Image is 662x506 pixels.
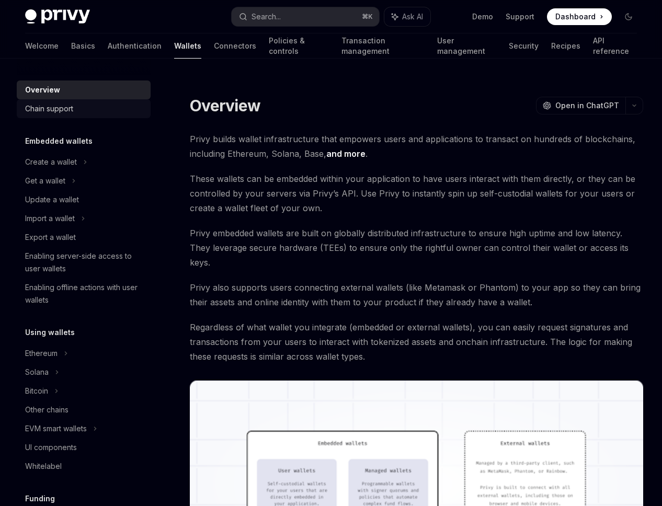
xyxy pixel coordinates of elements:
[25,231,76,244] div: Export a wallet
[555,100,619,111] span: Open in ChatGPT
[269,33,329,59] a: Policies & controls
[25,212,75,225] div: Import a wallet
[190,96,260,115] h1: Overview
[437,33,496,59] a: User management
[25,84,60,96] div: Overview
[252,10,281,23] div: Search...
[190,132,643,161] span: Privy builds wallet infrastructure that empowers users and applications to transact on hundreds o...
[25,385,48,397] div: Bitcoin
[17,247,151,278] a: Enabling server-side access to user wallets
[25,193,79,206] div: Update a wallet
[214,33,256,59] a: Connectors
[25,250,144,275] div: Enabling server-side access to user wallets
[593,33,637,59] a: API reference
[547,8,612,25] a: Dashboard
[25,175,65,187] div: Get a wallet
[362,13,373,21] span: ⌘ K
[551,33,580,59] a: Recipes
[472,11,493,22] a: Demo
[402,11,423,22] span: Ask AI
[506,11,534,22] a: Support
[25,422,87,435] div: EVM smart wallets
[25,441,77,454] div: UI components
[25,347,58,360] div: Ethereum
[190,171,643,215] span: These wallets can be embedded within your application to have users interact with them directly, ...
[25,366,49,378] div: Solana
[108,33,162,59] a: Authentication
[17,457,151,476] a: Whitelabel
[174,33,201,59] a: Wallets
[25,33,59,59] a: Welcome
[17,400,151,419] a: Other chains
[536,97,625,114] button: Open in ChatGPT
[341,33,425,59] a: Transaction management
[17,438,151,457] a: UI components
[25,326,75,339] h5: Using wallets
[232,7,379,26] button: Search...⌘K
[190,226,643,270] span: Privy embedded wallets are built on globally distributed infrastructure to ensure high uptime and...
[25,156,77,168] div: Create a wallet
[620,8,637,25] button: Toggle dark mode
[25,404,69,416] div: Other chains
[509,33,539,59] a: Security
[25,135,93,147] h5: Embedded wallets
[17,80,151,99] a: Overview
[71,33,95,59] a: Basics
[384,7,430,26] button: Ask AI
[25,9,90,24] img: dark logo
[25,102,73,115] div: Chain support
[17,278,151,309] a: Enabling offline actions with user wallets
[25,492,55,505] h5: Funding
[326,148,366,159] a: and more
[25,460,62,473] div: Whitelabel
[190,280,643,309] span: Privy also supports users connecting external wallets (like Metamask or Phantom) to your app so t...
[25,281,144,306] div: Enabling offline actions with user wallets
[555,11,596,22] span: Dashboard
[190,320,643,364] span: Regardless of what wallet you integrate (embedded or external wallets), you can easily request si...
[17,190,151,209] a: Update a wallet
[17,99,151,118] a: Chain support
[17,228,151,247] a: Export a wallet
